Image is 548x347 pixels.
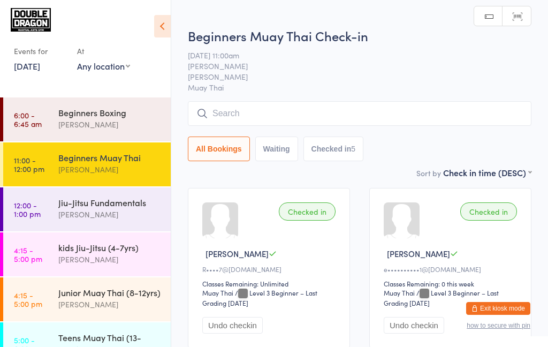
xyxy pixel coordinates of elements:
span: [PERSON_NAME] [188,71,515,82]
div: Check in time (DESC) [443,167,531,178]
div: 5 [351,145,355,153]
div: Beginners Muay Thai [58,152,162,163]
div: At [77,42,130,60]
button: Checked in5 [303,137,364,161]
div: Any location [77,60,130,72]
div: Checked in [460,202,517,221]
a: 11:00 -12:00 pmBeginners Muay Thai[PERSON_NAME] [3,142,171,186]
div: Muay Thai [384,288,415,297]
div: Beginners Boxing [58,107,162,118]
div: [PERSON_NAME] [58,298,162,311]
time: 11:00 - 12:00 pm [14,156,44,173]
span: [PERSON_NAME] [205,248,269,259]
button: Exit kiosk mode [466,302,530,315]
h2: Beginners Muay Thai Check-in [188,27,531,44]
div: Classes Remaining: 0 this week [384,279,520,288]
a: 4:15 -5:00 pmJunior Muay Thai (8-12yrs)[PERSON_NAME] [3,277,171,321]
span: [PERSON_NAME] [188,61,515,71]
a: [DATE] [14,60,40,72]
time: 12:00 - 1:00 pm [14,201,41,218]
button: Waiting [255,137,298,161]
div: [PERSON_NAME] [58,208,162,221]
span: [DATE] 11:00am [188,50,515,61]
button: Undo checkin [384,317,444,334]
time: 4:15 - 5:00 pm [14,246,42,263]
div: R••••7@[DOMAIN_NAME] [202,265,339,274]
button: All Bookings [188,137,250,161]
time: 4:15 - 5:00 pm [14,291,42,308]
input: Search [188,101,531,126]
a: 6:00 -6:45 amBeginners Boxing[PERSON_NAME] [3,97,171,141]
div: Junior Muay Thai (8-12yrs) [58,286,162,298]
div: Muay Thai [202,288,233,297]
div: Jiu-Jitsu Fundamentals [58,197,162,208]
a: 4:15 -5:00 pmkids Jiu-Jitsu (4-7yrs)[PERSON_NAME] [3,232,171,276]
div: e••••••••••1@[DOMAIN_NAME] [384,265,520,274]
div: [PERSON_NAME] [58,253,162,266]
div: [PERSON_NAME] [58,118,162,131]
img: Double Dragon Gym [11,8,51,32]
div: kids Jiu-Jitsu (4-7yrs) [58,242,162,253]
label: Sort by [416,168,441,178]
span: Muay Thai [188,82,531,93]
div: Classes Remaining: Unlimited [202,279,339,288]
span: / Level 3 Beginner – Last Grading [DATE] [202,288,317,307]
time: 6:00 - 6:45 am [14,111,42,128]
span: / Level 3 Beginner – Last Grading [DATE] [384,288,499,307]
button: Undo checkin [202,317,263,334]
div: Checked in [279,202,336,221]
span: [PERSON_NAME] [387,248,450,259]
div: Events for [14,42,66,60]
div: [PERSON_NAME] [58,163,162,176]
a: 12:00 -1:00 pmJiu-Jitsu Fundamentals[PERSON_NAME] [3,187,171,231]
button: how to secure with pin [467,322,530,329]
